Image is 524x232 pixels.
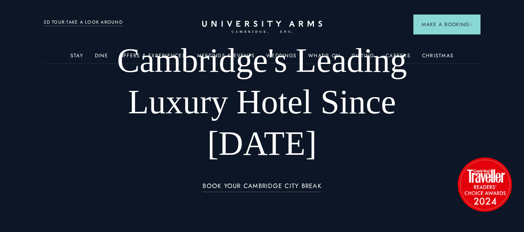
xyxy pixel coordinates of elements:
[386,53,411,63] a: Careers
[422,53,454,63] a: Christmas
[413,15,481,34] button: Make a BookingArrow icon
[202,21,322,34] a: Home
[308,53,340,63] a: What's On
[266,53,297,63] a: Weddings
[469,23,472,26] img: Arrow icon
[422,21,472,28] span: Make a Booking
[87,40,437,164] h1: Cambridge's Leading Luxury Hotel Since [DATE]
[454,153,516,215] img: image-2524eff8f0c5d55edbf694693304c4387916dea5-1501x1501-png
[70,53,83,63] a: Stay
[352,53,374,63] a: Gifting
[95,53,108,63] a: Dine
[43,19,123,26] a: 3D TOUR:TAKE A LOOK AROUND
[203,183,321,192] a: BOOK YOUR CAMBRIDGE CITY BREAK
[197,53,255,63] a: Meetings & Events
[120,53,186,63] a: Offers & Experiences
